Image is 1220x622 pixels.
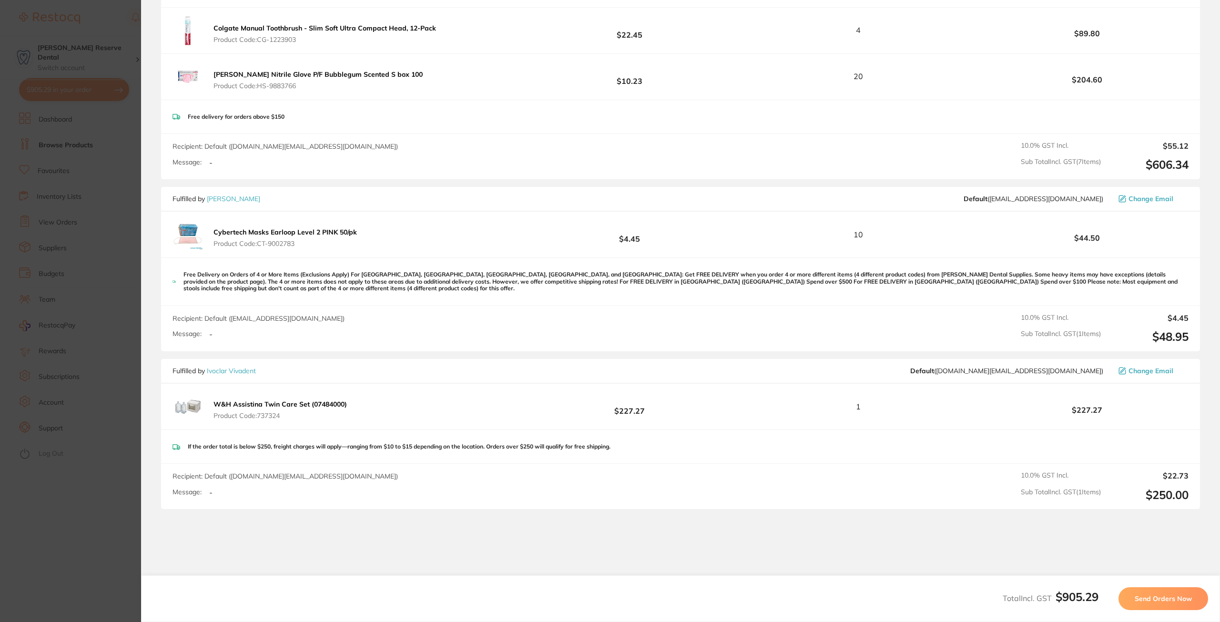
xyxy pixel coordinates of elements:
[1108,471,1189,480] output: $22.73
[209,158,213,167] p: -
[207,367,256,375] a: Ivoclar Vivadent
[207,194,260,203] a: [PERSON_NAME]
[1116,194,1189,203] button: Change Email
[856,26,861,34] span: 4
[211,228,360,248] button: Cybertech Masks Earloop Level 2 PINK 50/pk Product Code:CT-9002783
[188,113,285,120] p: Free delivery for orders above $150
[173,142,398,151] span: Recipient: Default ( [DOMAIN_NAME][EMAIL_ADDRESS][DOMAIN_NAME] )
[173,391,203,422] img: dDlwOXJ4Mg
[1021,314,1101,322] span: 10.0 % GST Incl.
[1021,158,1101,172] span: Sub Total Incl. GST ( 7 Items)
[213,240,357,247] span: Product Code: CT-9002783
[910,367,934,375] b: Default
[1128,367,1173,375] span: Change Email
[856,402,861,411] span: 1
[1108,158,1189,172] output: $606.34
[213,70,423,79] b: [PERSON_NAME] Nitrile Glove P/F Bubblegum Scented S box 100
[183,271,1189,292] p: Free Delivery on Orders of 4 or More Items (Exclusions Apply) For [GEOGRAPHIC_DATA], [GEOGRAPHIC_...
[213,82,423,90] span: Product Code: HS-9883766
[213,228,357,236] b: Cybertech Masks Earloop Level 2 PINK 50/pk
[211,400,350,420] button: W&H Assistina Twin Care Set (07484000) Product Code:737324
[1108,142,1189,150] output: $55.12
[1021,488,1101,502] span: Sub Total Incl. GST ( 1 Items)
[964,194,987,203] b: Default
[173,330,202,338] label: Message:
[1135,594,1192,603] span: Send Orders Now
[528,398,731,415] b: $227.27
[1056,590,1098,604] b: $905.29
[528,21,731,39] b: $22.45
[213,24,436,32] b: Colgate Manual Toothbrush - Slim Soft Ultra Compact Head, 12-Pack
[1108,488,1189,502] output: $250.00
[986,29,1189,38] b: $89.80
[1108,314,1189,322] output: $4.45
[173,158,202,166] label: Message:
[213,412,347,419] span: Product Code: 737324
[1128,195,1173,203] span: Change Email
[173,15,203,46] img: dGZod29pag
[854,72,863,81] span: 20
[173,488,202,496] label: Message:
[910,367,1103,375] span: orders.au@ivoclarvivadent.com
[213,400,347,408] b: W&H Assistina Twin Care Set (07484000)
[986,75,1189,84] b: $204.60
[173,314,345,323] span: Recipient: Default ( [EMAIL_ADDRESS][DOMAIN_NAME] )
[188,443,610,450] p: If the order total is below $250, freight charges will apply—ranging from $10 to $15 depending on...
[528,226,731,244] b: $4.45
[209,488,213,497] p: -
[964,195,1103,203] span: save@adamdental.com.au
[209,330,213,338] p: -
[1021,142,1101,150] span: 10.0 % GST Incl.
[173,219,203,250] img: Mnl6NGt4Zw
[1108,330,1189,344] output: $48.95
[213,36,436,43] span: Product Code: CG-1223903
[1118,587,1208,610] button: Send Orders Now
[173,367,256,375] p: Fulfilled by
[1021,471,1101,480] span: 10.0 % GST Incl.
[1003,593,1098,603] span: Total Incl. GST
[211,70,426,90] button: [PERSON_NAME] Nitrile Glove P/F Bubblegum Scented S box 100 Product Code:HS-9883766
[986,406,1189,414] b: $227.27
[173,195,260,203] p: Fulfilled by
[986,234,1189,242] b: $44.50
[173,472,398,480] span: Recipient: Default ( [DOMAIN_NAME][EMAIL_ADDRESS][DOMAIN_NAME] )
[854,230,863,239] span: 10
[528,68,731,85] b: $10.23
[173,61,203,92] img: cG4ycDF6aw
[1021,330,1101,344] span: Sub Total Incl. GST ( 1 Items)
[1116,367,1189,375] button: Change Email
[211,24,439,44] button: Colgate Manual Toothbrush - Slim Soft Ultra Compact Head, 12-Pack Product Code:CG-1223903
